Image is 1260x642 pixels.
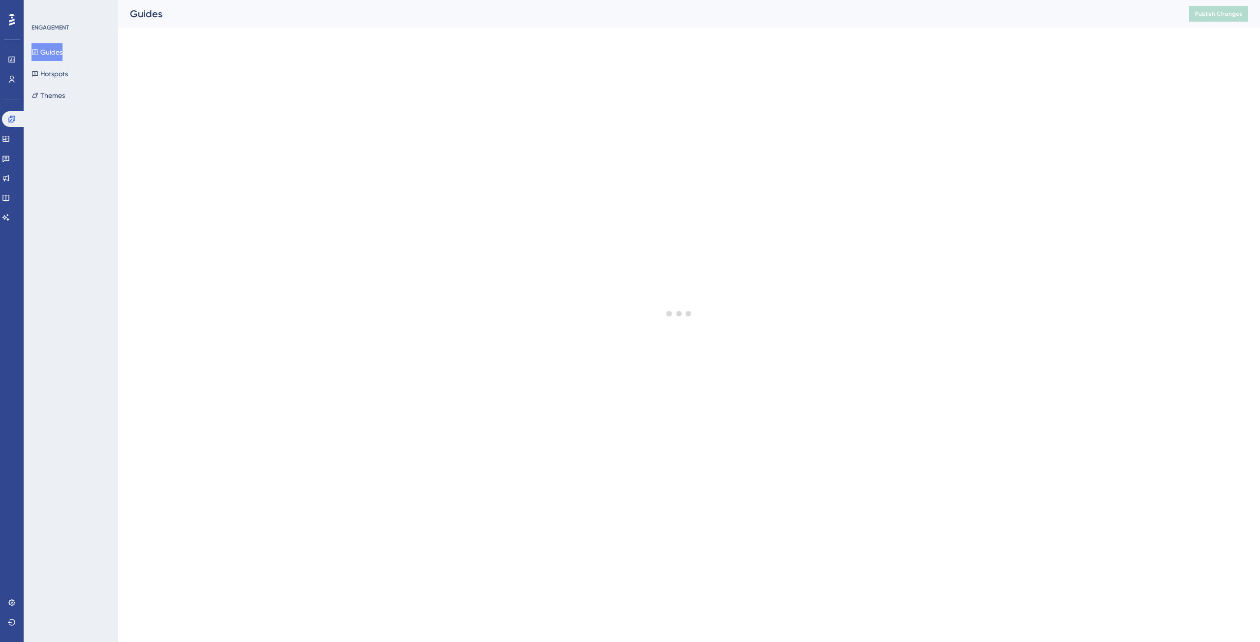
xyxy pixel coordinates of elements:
button: Hotspots [31,65,68,83]
button: Guides [31,43,63,61]
span: Publish Changes [1195,10,1242,18]
button: Publish Changes [1189,6,1248,22]
div: Guides [130,7,1165,21]
div: ENGAGEMENT [31,24,69,31]
button: Themes [31,87,65,104]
